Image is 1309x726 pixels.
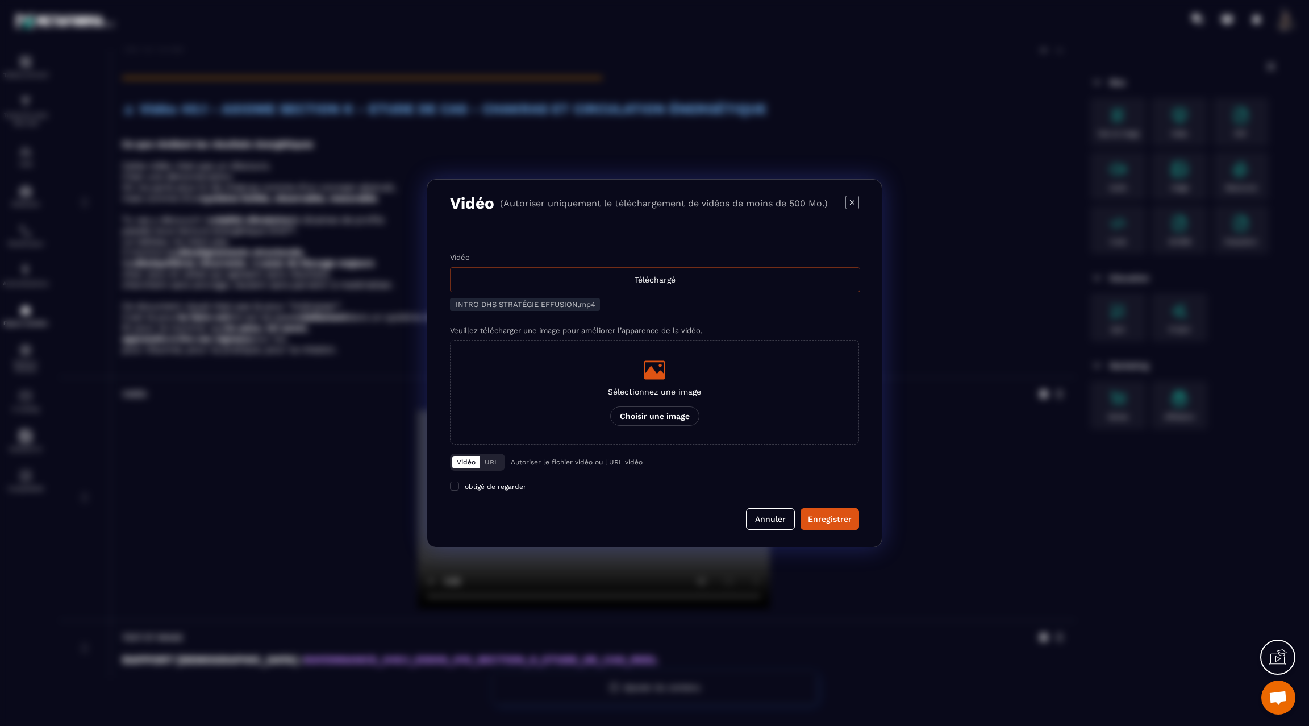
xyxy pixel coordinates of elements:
button: URL [480,456,503,468]
span: obligé de regarder [465,483,526,491]
h3: Vidéo [450,194,494,213]
button: Vidéo [452,456,480,468]
p: (Autoriser uniquement le téléchargement de vidéos de moins de 500 Mo.) [500,198,828,209]
p: Choisir une image [610,406,699,426]
label: Veuillez télécharger une image pour améliorer l’apparence de la vidéo. [450,326,702,335]
div: Ouvrir le chat [1261,681,1295,715]
div: Enregistrer [808,513,852,525]
p: Sélectionnez une image [608,387,701,396]
button: Enregistrer [801,508,859,530]
span: INTRO DHS STRATÉGIE EFFUSION.mp4 [456,300,595,309]
div: Téléchargé [450,267,860,292]
p: Autoriser le fichier vidéo ou l'URL vidéo [511,458,643,466]
button: Annuler [746,508,795,530]
label: Vidéo [450,253,470,262]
